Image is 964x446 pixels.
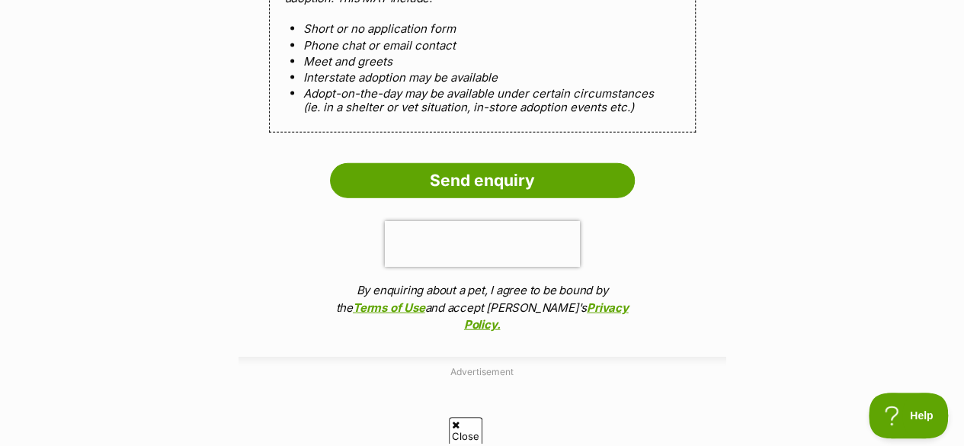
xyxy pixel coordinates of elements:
[869,393,949,438] iframe: Help Scout Beacon - Open
[330,282,635,334] p: By enquiring about a pet, I agree to be bound by the and accept [PERSON_NAME]'s
[303,39,661,52] li: Phone chat or email contact
[449,417,482,444] span: Close
[303,71,661,84] li: Interstate adoption may be available
[385,221,580,267] iframe: reCAPTCHA
[353,300,424,315] a: Terms of Use
[303,87,661,114] li: Adopt-on-the-day may be available under certain circumstances (ie. in a shelter or vet situation,...
[303,22,661,35] li: Short or no application form
[330,163,635,198] input: Send enquiry
[303,55,661,68] li: Meet and greets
